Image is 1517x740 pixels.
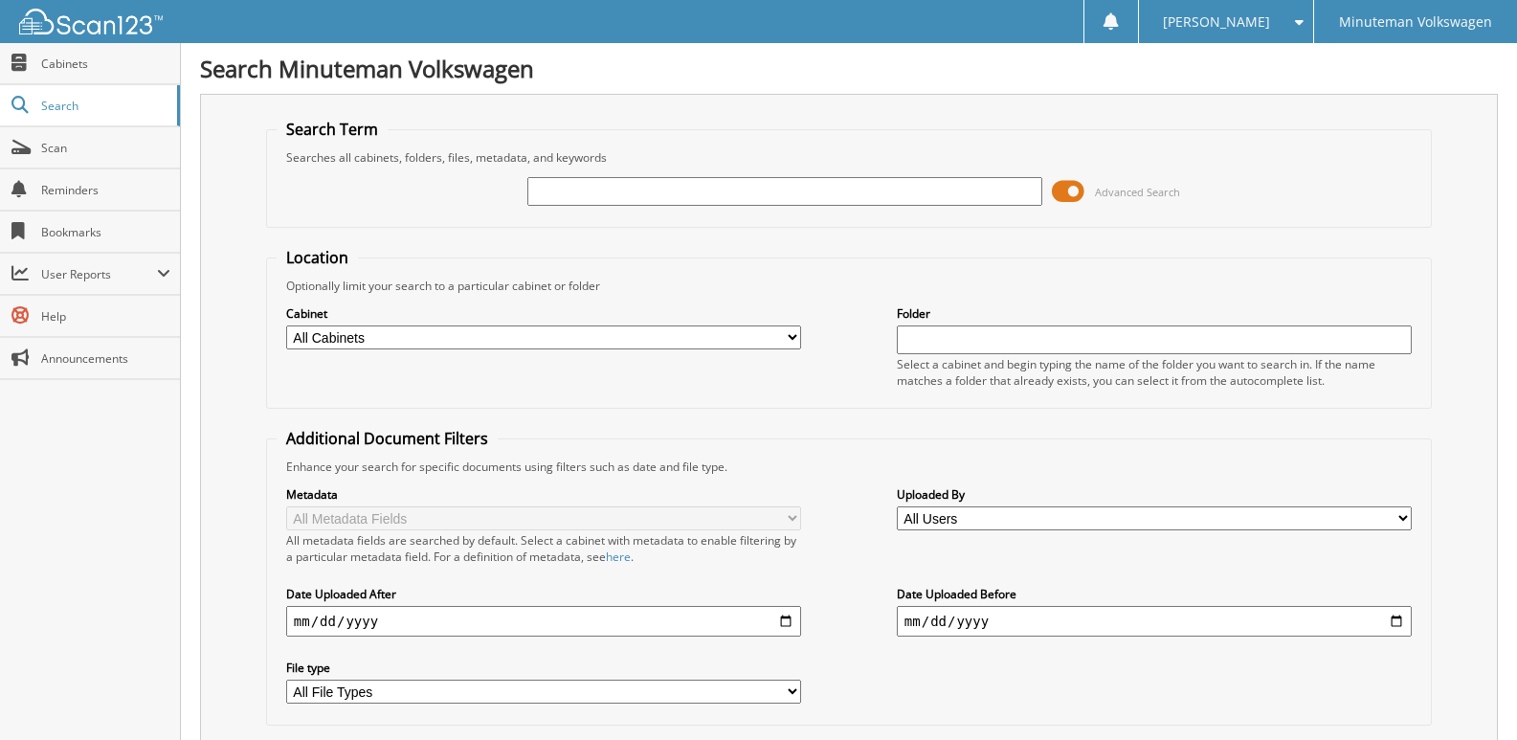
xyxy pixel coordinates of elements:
[19,9,163,34] img: scan123-logo-white.svg
[41,56,170,72] span: Cabinets
[286,606,801,637] input: start
[897,305,1412,322] label: Folder
[897,606,1412,637] input: end
[277,428,498,449] legend: Additional Document Filters
[897,356,1412,389] div: Select a cabinet and begin typing the name of the folder you want to search in. If the name match...
[41,308,170,325] span: Help
[286,660,801,676] label: File type
[606,549,631,565] a: here
[1339,16,1492,28] span: Minuteman Volkswagen
[897,586,1412,602] label: Date Uploaded Before
[41,266,157,282] span: User Reports
[41,182,170,198] span: Reminders
[1163,16,1270,28] span: [PERSON_NAME]
[897,486,1412,503] label: Uploaded By
[286,532,801,565] div: All metadata fields are searched by default. Select a cabinet with metadata to enable filtering b...
[41,350,170,367] span: Announcements
[41,140,170,156] span: Scan
[277,149,1421,166] div: Searches all cabinets, folders, files, metadata, and keywords
[1421,648,1517,740] iframe: Chat Widget
[286,305,801,322] label: Cabinet
[1095,185,1180,199] span: Advanced Search
[41,98,167,114] span: Search
[41,224,170,240] span: Bookmarks
[277,119,388,140] legend: Search Term
[277,459,1421,475] div: Enhance your search for specific documents using filters such as date and file type.
[277,278,1421,294] div: Optionally limit your search to a particular cabinet or folder
[286,586,801,602] label: Date Uploaded After
[286,486,801,503] label: Metadata
[200,53,1498,84] h1: Search Minuteman Volkswagen
[277,247,358,268] legend: Location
